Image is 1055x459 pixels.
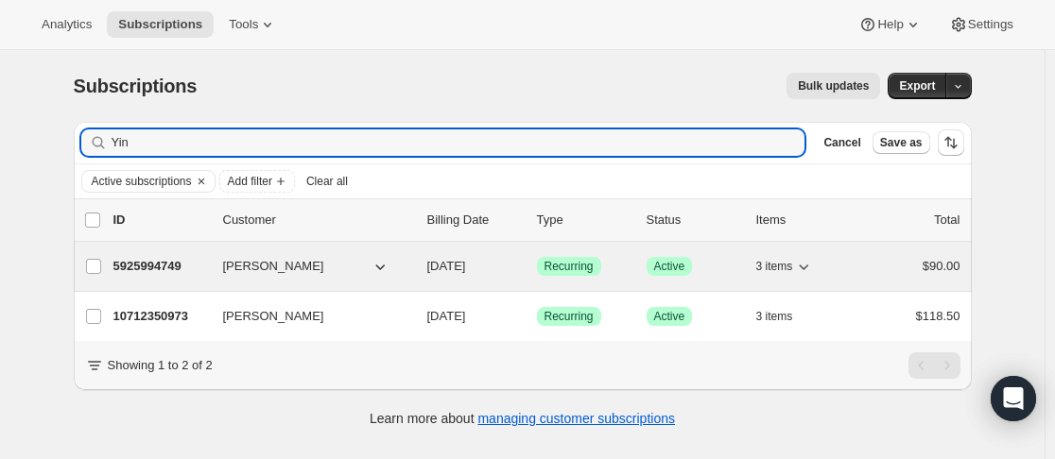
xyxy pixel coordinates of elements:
[880,135,923,150] span: Save as
[647,211,741,229] p: Status
[877,17,903,32] span: Help
[118,17,202,32] span: Subscriptions
[82,171,192,192] button: Active subscriptions
[74,76,198,96] span: Subscriptions
[916,309,960,323] span: $118.50
[968,17,1013,32] span: Settings
[107,11,214,38] button: Subscriptions
[923,259,960,273] span: $90.00
[888,73,946,99] button: Export
[934,211,960,229] p: Total
[217,11,288,38] button: Tools
[477,411,675,426] a: managing customer subscriptions
[113,257,208,276] p: 5925994749
[108,356,213,375] p: Showing 1 to 2 of 2
[113,303,960,330] div: 10712350973[PERSON_NAME][DATE]SuccessRecurringSuccessActive3 items$118.50
[113,211,208,229] p: ID
[212,251,401,281] button: [PERSON_NAME]
[908,352,960,379] nav: Pagination
[30,11,103,38] button: Analytics
[545,259,594,274] span: Recurring
[223,211,412,229] p: Customer
[427,259,466,273] span: [DATE]
[92,174,192,189] span: Active subscriptions
[816,131,868,154] button: Cancel
[756,253,814,280] button: 3 items
[192,171,211,192] button: Clear
[899,78,935,93] span: Export
[873,131,930,154] button: Save as
[42,17,92,32] span: Analytics
[537,211,631,229] div: Type
[654,309,685,324] span: Active
[427,211,522,229] p: Billing Date
[823,135,860,150] span: Cancel
[113,211,960,229] div: IDCustomerBilling DateTypeStatusItemsTotal
[756,309,793,324] span: 3 items
[938,11,1025,38] button: Settings
[229,17,258,32] span: Tools
[787,73,880,99] button: Bulk updates
[113,307,208,326] p: 10712350973
[545,309,594,324] span: Recurring
[847,11,933,38] button: Help
[991,376,1036,421] div: Open Intercom Messenger
[370,409,675,428] p: Learn more about
[938,129,964,156] button: Sort the results
[756,211,851,229] div: Items
[223,307,324,326] span: [PERSON_NAME]
[798,78,869,93] span: Bulk updates
[212,301,401,331] button: [PERSON_NAME]
[113,253,960,280] div: 5925994749[PERSON_NAME][DATE]SuccessRecurringSuccessActive3 items$90.00
[654,259,685,274] span: Active
[756,259,793,274] span: 3 items
[223,257,324,276] span: [PERSON_NAME]
[756,303,814,330] button: 3 items
[427,309,466,323] span: [DATE]
[299,170,355,193] button: Clear all
[112,129,805,156] input: Filter subscribers
[219,170,295,193] button: Add filter
[228,174,272,189] span: Add filter
[306,174,348,189] span: Clear all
